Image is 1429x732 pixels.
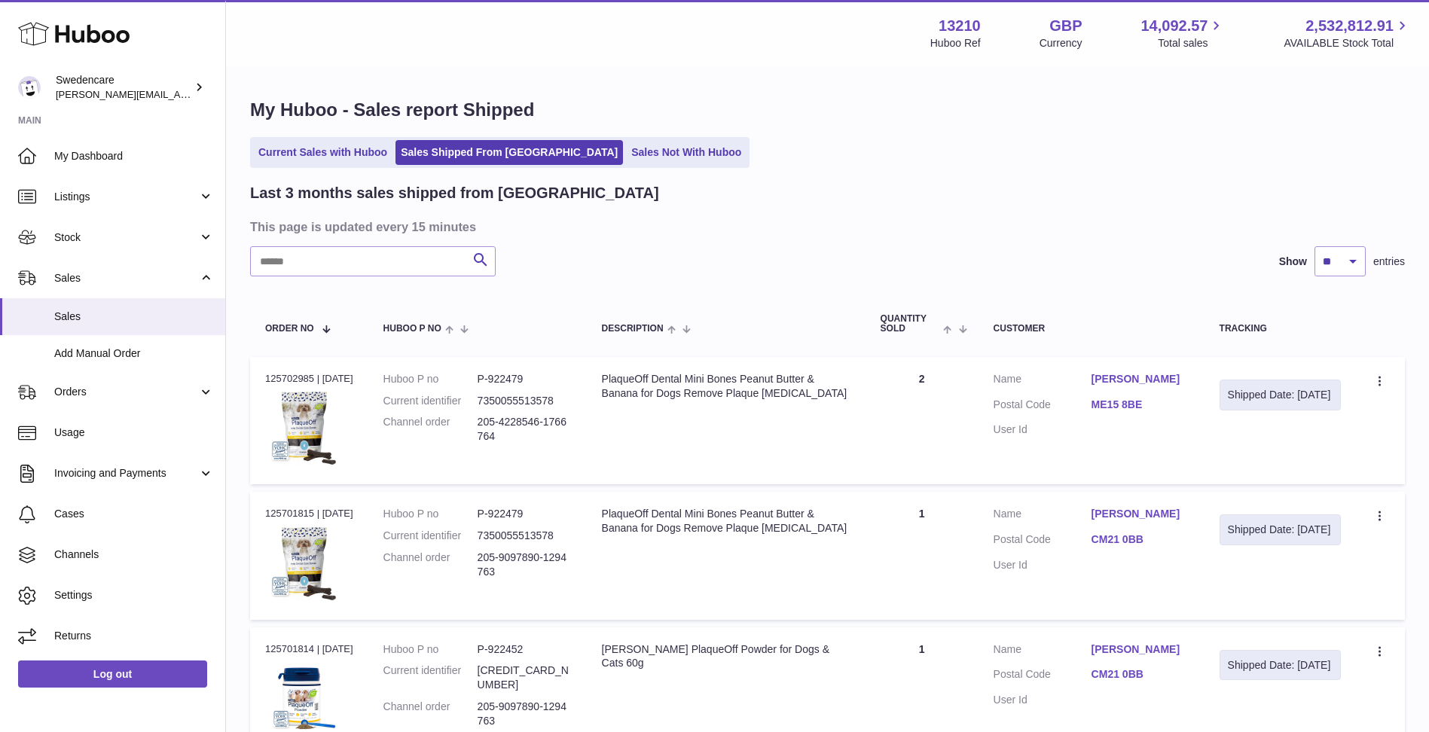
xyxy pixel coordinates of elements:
span: [PERSON_NAME][EMAIL_ADDRESS][PERSON_NAME][DOMAIN_NAME] [56,88,383,100]
div: Shipped Date: [DATE] [1228,658,1333,673]
strong: GBP [1049,16,1082,36]
div: Currency [1040,36,1082,50]
span: Description [602,324,664,334]
span: Cases [54,507,214,521]
dt: User Id [994,422,1092,437]
td: 2 [866,357,979,484]
dd: P-922452 [478,642,572,657]
dd: 205-9097890-1294763 [478,700,572,728]
a: ME15 8BE [1092,398,1189,412]
span: Stock [54,230,198,245]
a: 14,092.57 Total sales [1140,16,1225,50]
span: entries [1373,255,1405,269]
div: Huboo Ref [930,36,981,50]
span: My Dashboard [54,149,214,163]
div: Customer [994,324,1189,334]
div: [PERSON_NAME] PlaqueOff Powder for Dogs & Cats 60g [602,642,850,671]
label: Show [1279,255,1307,269]
a: Current Sales with Huboo [253,140,392,165]
span: 2,532,812.91 [1305,16,1394,36]
dd: P-922479 [478,507,572,521]
dt: Name [994,642,1092,660]
dt: Huboo P no [383,507,478,521]
dd: 7350055513578 [478,529,572,543]
img: daniel.corbridge@swedencare.co.uk [18,76,41,99]
div: Swedencare [56,73,191,102]
span: Settings [54,588,214,602]
dt: Channel order [383,700,478,728]
h1: My Huboo - Sales report Shipped [250,98,1405,122]
a: CM21 0BB [1092,532,1189,547]
dt: Postal Code [994,667,1092,685]
span: Quantity Sold [881,314,940,334]
a: [PERSON_NAME] [1092,507,1189,521]
dt: User Id [994,693,1092,707]
a: [PERSON_NAME] [1092,642,1189,657]
div: Shipped Date: [DATE] [1228,523,1333,537]
span: Total sales [1158,36,1225,50]
span: Usage [54,425,214,440]
dd: [CREDIT_CARD_NUMBER] [478,663,572,692]
img: $_57.JPG [265,390,340,465]
div: PlaqueOff Dental Mini Bones Peanut Butter & Banana for Dogs Remove Plaque [MEDICAL_DATA] [602,372,850,401]
img: $_57.JPG [265,526,340,601]
span: Add Manual Order [54,346,214,361]
div: Tracking [1220,324,1341,334]
span: Returns [54,629,214,643]
a: [PERSON_NAME] [1092,372,1189,386]
a: Sales Not With Huboo [626,140,747,165]
span: Listings [54,190,198,204]
dd: P-922479 [478,372,572,386]
div: PlaqueOff Dental Mini Bones Peanut Butter & Banana for Dogs Remove Plaque [MEDICAL_DATA] [602,507,850,535]
span: Huboo P no [383,324,441,334]
td: 1 [866,492,979,619]
dt: Postal Code [994,398,1092,416]
dt: Current identifier [383,529,478,543]
span: Channels [54,547,214,562]
div: 125701815 | [DATE] [265,507,353,520]
dt: Current identifier [383,663,478,692]
dt: Name [994,372,1092,390]
span: Sales [54,271,198,285]
span: Order No [265,324,314,334]
dt: Current identifier [383,394,478,408]
dt: Huboo P no [383,372,478,386]
h2: Last 3 months sales shipped from [GEOGRAPHIC_DATA] [250,183,659,203]
a: Sales Shipped From [GEOGRAPHIC_DATA] [395,140,623,165]
strong: 13210 [939,16,981,36]
dt: Huboo P no [383,642,478,657]
span: Sales [54,310,214,324]
dt: Postal Code [994,532,1092,551]
dt: Channel order [383,415,478,444]
div: 125701814 | [DATE] [265,642,353,656]
a: Log out [18,660,207,688]
dt: Channel order [383,551,478,579]
a: 2,532,812.91 AVAILABLE Stock Total [1284,16,1411,50]
dt: User Id [994,558,1092,572]
span: 14,092.57 [1140,16,1208,36]
span: AVAILABLE Stock Total [1284,36,1411,50]
span: Orders [54,385,198,399]
dt: Name [994,507,1092,525]
dd: 205-4228546-1766764 [478,415,572,444]
dd: 205-9097890-1294763 [478,551,572,579]
span: Invoicing and Payments [54,466,198,480]
div: 125702985 | [DATE] [265,372,353,386]
a: CM21 0BB [1092,667,1189,682]
h3: This page is updated every 15 minutes [250,218,1401,235]
dd: 7350055513578 [478,394,572,408]
div: Shipped Date: [DATE] [1228,388,1333,402]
